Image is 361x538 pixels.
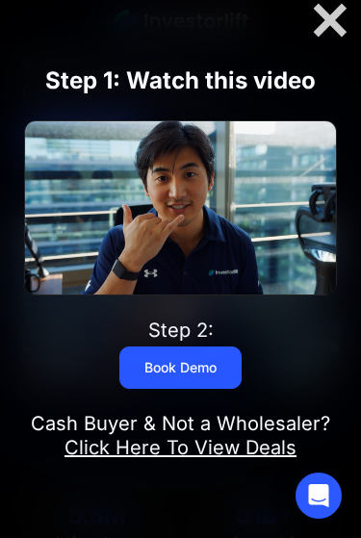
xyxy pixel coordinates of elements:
div: Step 2: [148,319,214,343]
strong: Step 1: Watch this video [45,66,316,94]
a: Click Here To View Deals [64,436,297,459]
div: Cash Buyer & Not a Wholesaler? [31,412,330,460]
a: Book Demo [119,346,242,389]
img: Video Thumbnail [25,121,335,295]
div: Open Intercom Messenger [296,473,342,519]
